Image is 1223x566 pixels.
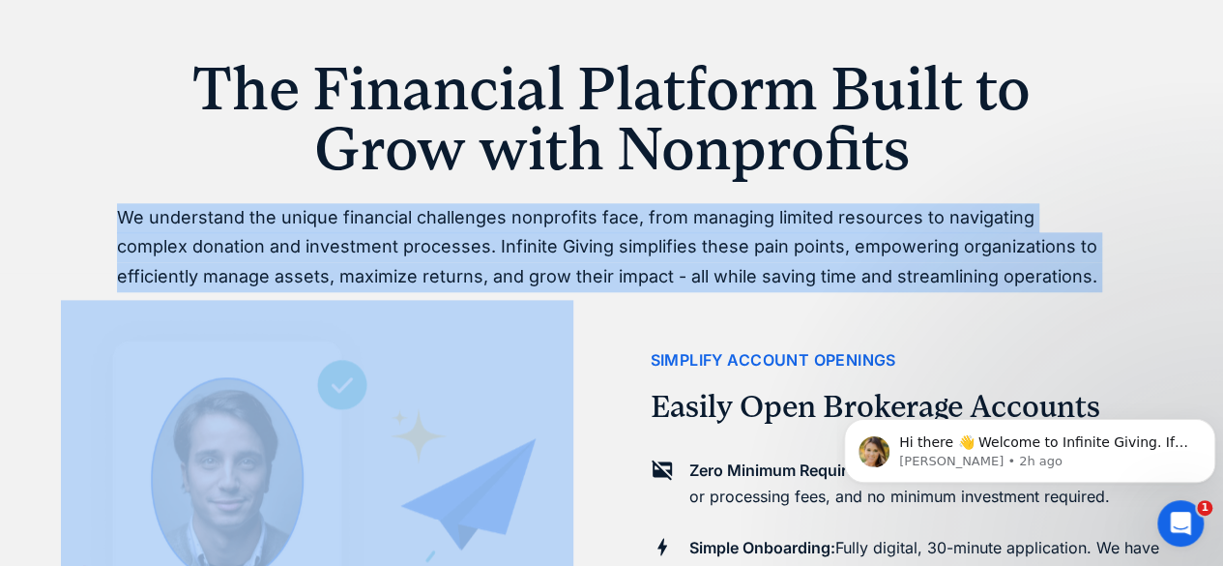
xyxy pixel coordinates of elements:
p: We understand the unique financial challenges nonprofits face, from managing limited resources to... [117,203,1107,292]
strong: Simple Onboarding: [689,538,835,557]
iframe: Intercom notifications message [836,378,1223,514]
p: Receive stock gifts with 0% transaction or processing fees, and no minimum investment required. [689,458,1162,510]
div: simplify account openings [651,347,896,373]
h1: The Financial Platform Built to Grow with Nonprofits [117,59,1107,180]
iframe: Intercom live chat [1157,500,1204,547]
span: 1 [1197,500,1212,516]
h2: Easily Open Brokerage Accounts [651,389,1100,426]
strong: Zero Minimum Required: [689,461,870,480]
